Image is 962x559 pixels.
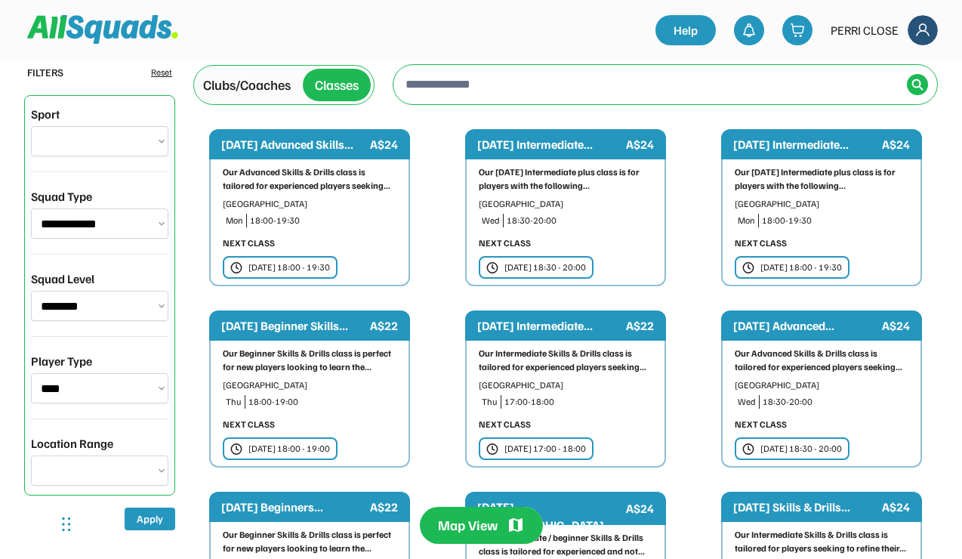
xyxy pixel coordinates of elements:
div: Mon [738,214,755,227]
div: [DATE] 18:00 - 19:00 [248,442,330,456]
div: 18:30-20:00 [763,395,908,409]
div: Mon [226,214,243,227]
div: A$24 [882,135,910,153]
a: Help [655,15,716,45]
div: [DATE] 18:30 - 20:00 [760,442,842,456]
img: bell-03%20%281%29.svg [742,23,757,38]
div: 18:00-19:30 [250,214,396,227]
div: A$24 [626,499,654,517]
div: Sport [31,105,60,123]
div: Our Beginner Skills & Drills class is perfect for new players looking to learn the... [223,347,396,374]
img: Frame%2018.svg [908,15,938,45]
div: Wed [738,395,756,409]
div: [DATE] 18:00 - 19:30 [248,261,330,274]
img: clock.svg [230,443,242,456]
div: Our Advanced Skills & Drills class is tailored for experienced players seeking... [735,347,908,374]
div: Clubs/Coaches [203,75,291,95]
div: A$24 [882,498,910,516]
div: [DATE] [DEMOGRAPHIC_DATA] Group... [477,498,623,552]
div: [DATE] Advanced... [733,317,879,335]
div: [GEOGRAPHIC_DATA] [735,378,908,392]
div: 18:00-19:00 [248,395,396,409]
div: [DATE] Intermediate... [477,135,623,153]
div: FILTERS [27,64,63,80]
div: [DATE] Advanced Skills... [221,135,367,153]
img: clock.svg [230,261,242,274]
div: NEXT CLASS [735,418,787,431]
img: clock.svg [742,261,754,274]
div: Thu [482,395,498,409]
div: [GEOGRAPHIC_DATA] [479,378,652,392]
div: [DATE] 18:00 - 19:30 [760,261,842,274]
div: Map View [438,516,498,535]
img: shopping-cart-01%20%281%29.svg [790,23,805,38]
div: Wed [482,214,500,227]
div: Our Intermediate Skills & Drills class is tailored for experienced players seeking... [479,347,652,374]
div: Our [DATE] Intermediate plus class is for players with the following... [735,165,908,193]
div: 18:30-20:00 [507,214,652,227]
div: Our Advanced Skills & Drills class is tailored for experienced players seeking... [223,165,396,193]
div: [DATE] 18:30 - 20:00 [504,261,586,274]
div: [GEOGRAPHIC_DATA] [223,378,396,392]
div: [DATE] Intermediate... [477,317,623,335]
img: Squad%20Logo.svg [27,15,178,44]
div: Reset [151,66,172,79]
img: clock.svg [742,443,754,456]
div: [GEOGRAPHIC_DATA] [735,197,908,211]
div: NEXT CLASS [223,418,275,431]
div: [GEOGRAPHIC_DATA] [479,197,652,211]
div: 18:00-19:30 [762,214,908,227]
div: A$22 [370,317,398,335]
div: A$24 [626,135,654,153]
img: clock.svg [486,443,498,456]
div: Classes [315,75,359,95]
div: [DATE] 17:00 - 18:00 [504,442,586,456]
div: Location Range [31,434,113,452]
div: NEXT CLASS [223,236,275,250]
div: NEXT CLASS [479,418,531,431]
div: Player Type [31,352,92,370]
div: [DATE] Skills & Drills... [733,498,879,516]
div: Squad Level [31,270,94,288]
div: A$24 [370,135,398,153]
div: Our [DATE] Intermediate plus class is for players with the following... [479,165,652,193]
div: [DATE] Beginners... [221,498,367,516]
div: NEXT CLASS [479,236,531,250]
div: Our Intermediate / beginner Skills & Drills class is tailored for experienced and not... [479,531,652,558]
div: A$24 [882,317,910,335]
img: clock.svg [486,261,498,274]
div: A$22 [370,498,398,516]
div: [GEOGRAPHIC_DATA] [223,197,396,211]
div: PERRI CLOSE [831,21,899,39]
img: Icon%20%2838%29.svg [911,79,923,91]
div: NEXT CLASS [735,236,787,250]
div: [DATE] Beginner Skills... [221,317,367,335]
div: Thu [226,395,242,409]
div: [DATE] Intermediate... [733,135,879,153]
div: A$22 [626,317,654,335]
div: Squad Type [31,187,92,205]
div: 17:00-18:00 [504,395,652,409]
